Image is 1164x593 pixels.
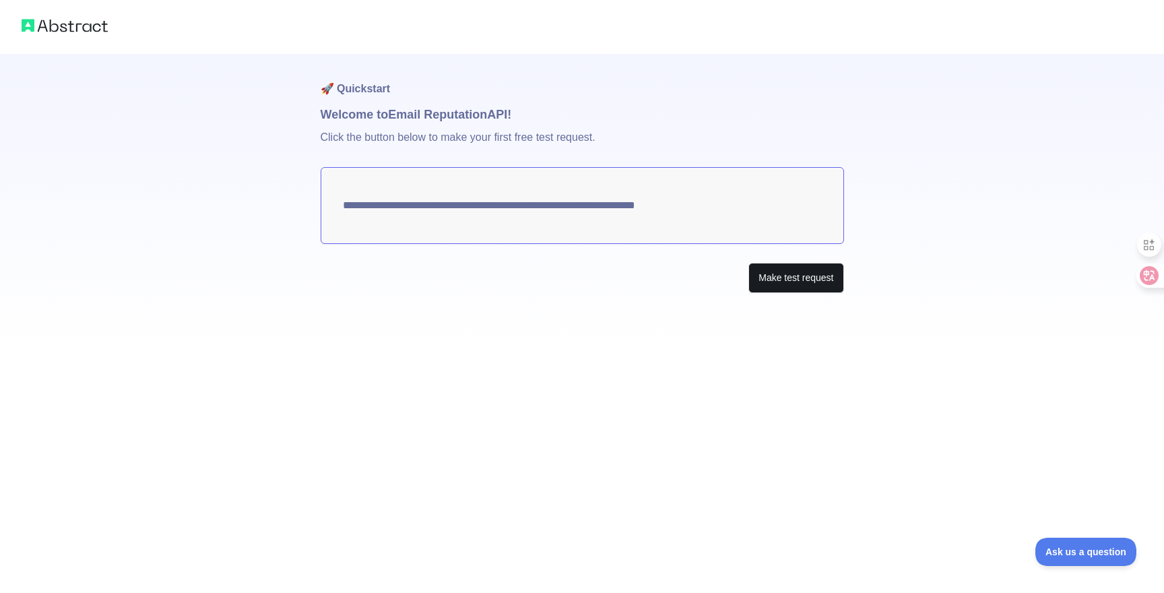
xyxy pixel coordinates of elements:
h1: 🚀 Quickstart [321,54,844,105]
button: Make test request [748,263,843,293]
h1: Welcome to Email Reputation API! [321,105,844,124]
iframe: Toggle Customer Support [1035,538,1137,566]
p: Click the button below to make your first free test request. [321,124,844,167]
img: Abstract logo [22,16,108,35]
